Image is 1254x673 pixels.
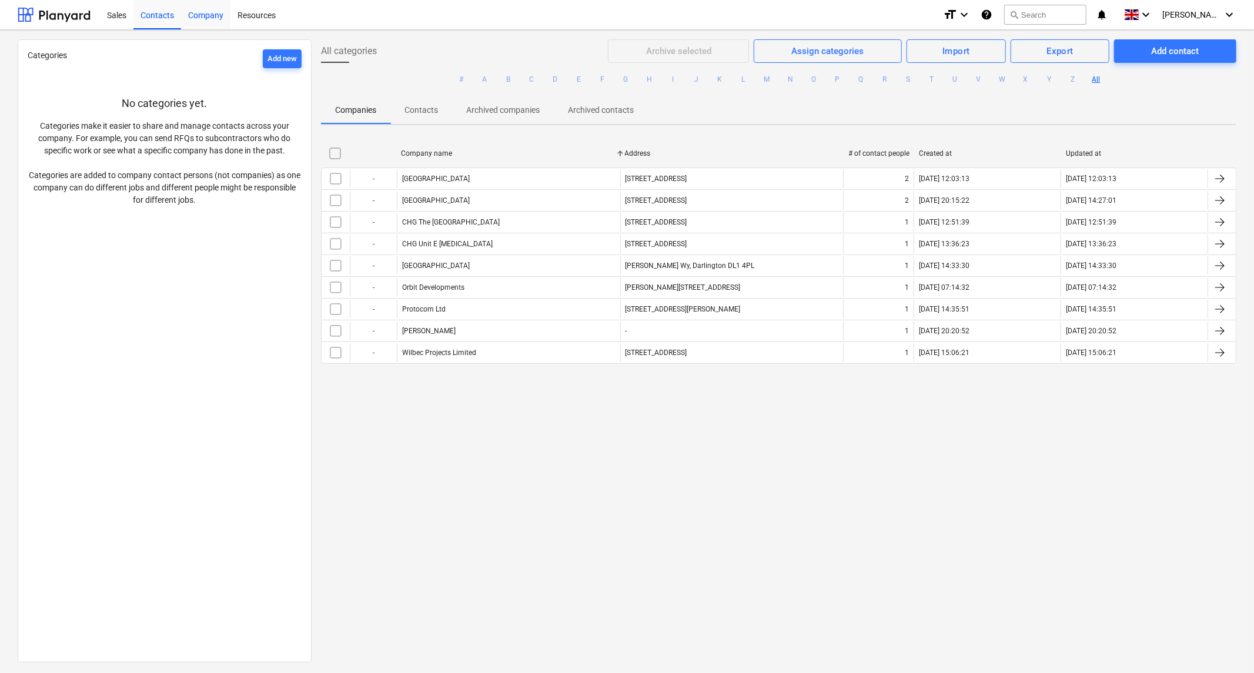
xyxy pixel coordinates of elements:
[1046,43,1074,59] div: Export
[1011,39,1109,63] button: Export
[1066,262,1116,270] div: [DATE] 14:33:30
[1066,196,1116,205] div: [DATE] 14:27:01
[402,327,456,335] div: [PERSON_NAME]
[321,44,377,58] span: All categories
[28,120,302,206] p: Categories make it easier to share and manage contacts across your company. For example, you can ...
[402,196,470,205] div: [GEOGRAPHIC_DATA]
[626,283,741,292] div: [PERSON_NAME][STREET_ADDRESS]
[350,169,397,188] div: -
[626,196,687,205] div: [STREET_ADDRESS]
[905,283,909,292] div: 1
[760,72,774,86] button: M
[1066,218,1116,226] div: [DATE] 12:51:39
[1152,43,1199,59] div: Add contact
[713,72,727,86] button: K
[905,327,909,335] div: 1
[943,8,957,22] i: format_size
[1114,39,1236,63] button: Add contact
[402,218,500,226] div: CHG The [GEOGRAPHIC_DATA]
[263,49,302,68] button: Add new
[1066,327,1116,335] div: [DATE] 20:20:52
[905,240,909,248] div: 1
[626,175,687,183] div: [STREET_ADDRESS]
[335,104,376,116] p: Companies
[1042,72,1056,86] button: Y
[1004,5,1086,25] button: Search
[525,72,539,86] button: C
[1096,8,1108,22] i: notifications
[626,240,687,248] div: [STREET_ADDRESS]
[905,305,909,313] div: 1
[1019,72,1033,86] button: X
[907,39,1006,63] button: Import
[784,72,798,86] button: N
[919,175,969,183] div: [DATE] 12:03:13
[454,72,469,86] button: #
[1066,240,1116,248] div: [DATE] 13:36:23
[402,262,470,270] div: [GEOGRAPHIC_DATA]
[404,104,438,116] p: Contacts
[626,262,755,270] div: [PERSON_NAME] Wy, Darlington DL1 4PL
[905,175,909,183] div: 2
[402,305,446,313] div: Protocom Ltd
[901,72,915,86] button: S
[402,240,493,248] div: CHG Unit E [MEDICAL_DATA]
[478,72,492,86] button: A
[1089,72,1103,86] button: All
[925,72,939,86] button: T
[350,256,397,275] div: -
[919,196,969,205] div: [DATE] 20:15:22
[919,149,1056,158] div: Created at
[466,104,540,116] p: Archived companies
[267,52,297,66] div: Add new
[848,149,909,158] div: # of contact people
[350,300,397,319] div: -
[643,72,657,86] button: H
[626,218,687,226] div: [STREET_ADDRESS]
[919,240,969,248] div: [DATE] 13:36:23
[501,72,516,86] button: B
[919,218,969,226] div: [DATE] 12:51:39
[1009,10,1019,19] span: search
[625,149,840,158] div: Address
[568,104,634,116] p: Archived contacts
[402,349,476,357] div: Wilbec Projects Limited
[626,327,627,335] div: -
[754,39,902,63] button: Assign categories
[626,349,687,357] div: [STREET_ADDRESS]
[350,213,397,232] div: -
[350,278,397,297] div: -
[1066,305,1116,313] div: [DATE] 14:35:51
[737,72,751,86] button: L
[1066,283,1116,292] div: [DATE] 07:14:32
[905,196,909,205] div: 2
[28,96,302,111] p: No categories yet.
[919,349,969,357] div: [DATE] 15:06:21
[948,72,962,86] button: U
[401,149,616,158] div: Company name
[905,218,909,226] div: 1
[1066,149,1203,158] div: Updated at
[619,72,633,86] button: G
[905,262,909,270] div: 1
[572,72,586,86] button: E
[854,72,868,86] button: Q
[919,305,969,313] div: [DATE] 14:35:51
[626,305,741,313] div: [STREET_ADDRESS][PERSON_NAME]
[957,8,971,22] i: keyboard_arrow_down
[402,283,464,292] div: Orbit Developments
[1222,8,1236,22] i: keyboard_arrow_down
[350,191,397,210] div: -
[919,262,969,270] div: [DATE] 14:33:30
[350,322,397,340] div: -
[1162,10,1221,19] span: [PERSON_NAME]
[942,43,970,59] div: Import
[919,327,969,335] div: [DATE] 20:20:52
[1139,8,1153,22] i: keyboard_arrow_down
[995,72,1009,86] button: W
[402,175,470,183] div: [GEOGRAPHIC_DATA]
[350,343,397,362] div: -
[878,72,892,86] button: R
[981,8,992,22] i: Knowledge base
[549,72,563,86] button: D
